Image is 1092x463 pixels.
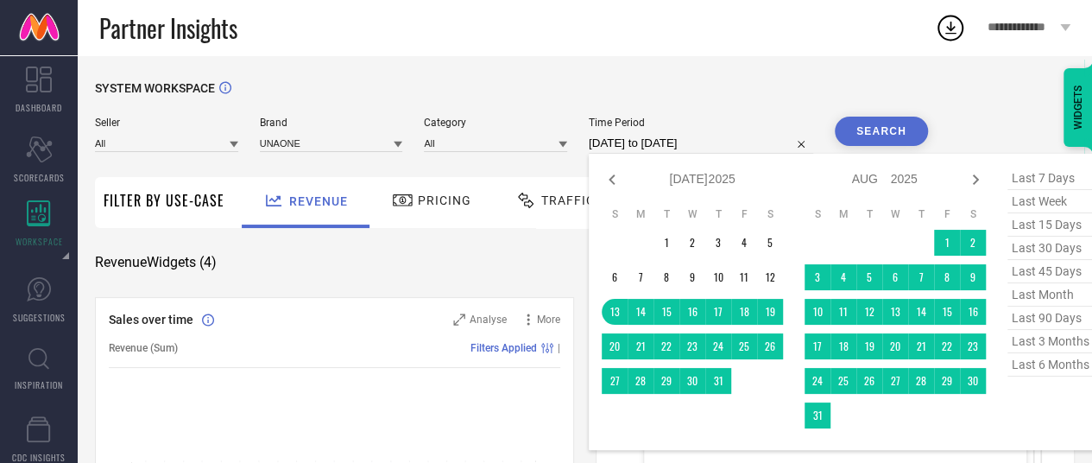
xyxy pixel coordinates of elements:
input: Select time period [589,133,813,154]
td: Fri Jul 25 2025 [731,333,757,359]
td: Wed Aug 27 2025 [882,368,908,394]
td: Sun Aug 17 2025 [805,333,830,359]
span: | [558,342,560,354]
td: Fri Aug 15 2025 [934,299,960,325]
td: Sat Aug 30 2025 [960,368,986,394]
th: Thursday [705,207,731,221]
button: Search [835,117,928,146]
td: Wed Jul 16 2025 [679,299,705,325]
td: Sun Jul 20 2025 [602,333,628,359]
div: Open download list [935,12,966,43]
td: Sat Aug 16 2025 [960,299,986,325]
span: SUGGESTIONS [13,311,66,324]
span: SYSTEM WORKSPACE [95,81,215,95]
span: More [537,314,560,326]
td: Tue Aug 05 2025 [856,264,882,290]
span: INSPIRATION [15,378,63,391]
td: Sun Jul 27 2025 [602,368,628,394]
span: Revenue (Sum) [109,342,178,354]
td: Fri Aug 01 2025 [934,230,960,256]
td: Mon Aug 11 2025 [830,299,856,325]
td: Wed Aug 20 2025 [882,333,908,359]
svg: Zoom [453,314,465,326]
th: Tuesday [653,207,679,221]
span: Time Period [589,117,813,129]
td: Mon Jul 28 2025 [628,368,653,394]
th: Monday [830,207,856,221]
td: Wed Aug 13 2025 [882,299,908,325]
td: Mon Jul 07 2025 [628,264,653,290]
td: Sun Aug 10 2025 [805,299,830,325]
td: Sat Aug 23 2025 [960,333,986,359]
td: Thu Aug 14 2025 [908,299,934,325]
span: Brand [260,117,403,129]
th: Sunday [602,207,628,221]
th: Friday [731,207,757,221]
td: Mon Aug 25 2025 [830,368,856,394]
span: Traffic [541,193,595,207]
span: SCORECARDS [14,171,65,184]
td: Thu Jul 03 2025 [705,230,731,256]
td: Sat Jul 19 2025 [757,299,783,325]
span: Sales over time [109,313,193,327]
td: Tue Aug 19 2025 [856,333,882,359]
span: Filters Applied [470,342,537,354]
td: Thu Jul 24 2025 [705,333,731,359]
th: Tuesday [856,207,882,221]
td: Tue Jul 01 2025 [653,230,679,256]
td: Tue Jul 08 2025 [653,264,679,290]
td: Wed Jul 02 2025 [679,230,705,256]
td: Fri Aug 29 2025 [934,368,960,394]
td: Wed Jul 30 2025 [679,368,705,394]
td: Sat Aug 09 2025 [960,264,986,290]
span: Partner Insights [99,10,237,46]
div: Previous month [602,169,622,190]
td: Sun Jul 13 2025 [602,299,628,325]
td: Wed Jul 23 2025 [679,333,705,359]
td: Thu Aug 28 2025 [908,368,934,394]
span: Seller [95,117,238,129]
span: Category [424,117,567,129]
td: Tue Jul 22 2025 [653,333,679,359]
td: Tue Jul 15 2025 [653,299,679,325]
td: Thu Aug 21 2025 [908,333,934,359]
span: Pricing [418,193,471,207]
td: Fri Jul 18 2025 [731,299,757,325]
td: Wed Jul 09 2025 [679,264,705,290]
td: Thu Aug 07 2025 [908,264,934,290]
td: Sun Aug 31 2025 [805,403,830,428]
td: Sun Aug 03 2025 [805,264,830,290]
span: Revenue [289,194,348,208]
span: Revenue Widgets ( 4 ) [95,254,217,271]
td: Thu Jul 31 2025 [705,368,731,394]
td: Fri Aug 22 2025 [934,333,960,359]
td: Tue Aug 26 2025 [856,368,882,394]
td: Fri Jul 11 2025 [731,264,757,290]
th: Saturday [960,207,986,221]
td: Sat Jul 05 2025 [757,230,783,256]
td: Mon Aug 18 2025 [830,333,856,359]
th: Saturday [757,207,783,221]
td: Wed Aug 06 2025 [882,264,908,290]
td: Sun Aug 24 2025 [805,368,830,394]
td: Fri Jul 04 2025 [731,230,757,256]
td: Mon Jul 21 2025 [628,333,653,359]
td: Sat Jul 26 2025 [757,333,783,359]
span: Filter By Use-Case [104,190,224,211]
span: WORKSPACE [16,235,63,248]
th: Wednesday [679,207,705,221]
td: Sat Jul 12 2025 [757,264,783,290]
td: Mon Aug 04 2025 [830,264,856,290]
td: Mon Jul 14 2025 [628,299,653,325]
span: DASHBOARD [16,101,62,114]
td: Fri Aug 08 2025 [934,264,960,290]
td: Thu Jul 10 2025 [705,264,731,290]
th: Friday [934,207,960,221]
th: Monday [628,207,653,221]
span: Analyse [470,314,507,326]
th: Sunday [805,207,830,221]
th: Wednesday [882,207,908,221]
th: Thursday [908,207,934,221]
td: Tue Jul 29 2025 [653,368,679,394]
td: Tue Aug 12 2025 [856,299,882,325]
